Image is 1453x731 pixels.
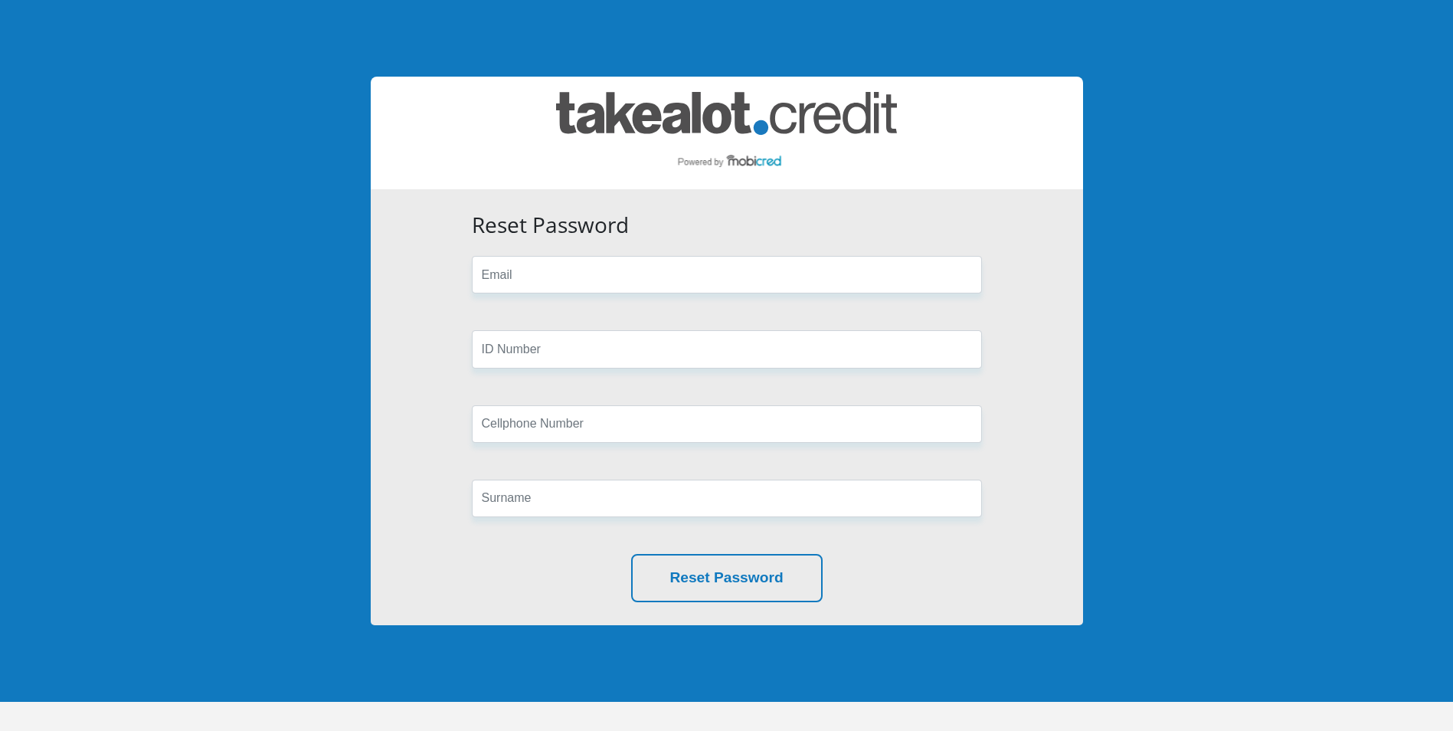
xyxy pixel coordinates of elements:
[472,256,982,293] input: Email
[472,330,982,368] input: ID Number
[556,92,897,174] img: takealot_credit logo
[472,480,982,517] input: Surname
[472,405,982,443] input: Cellphone Number
[631,554,823,602] button: Reset Password
[472,212,982,238] h3: Reset Password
